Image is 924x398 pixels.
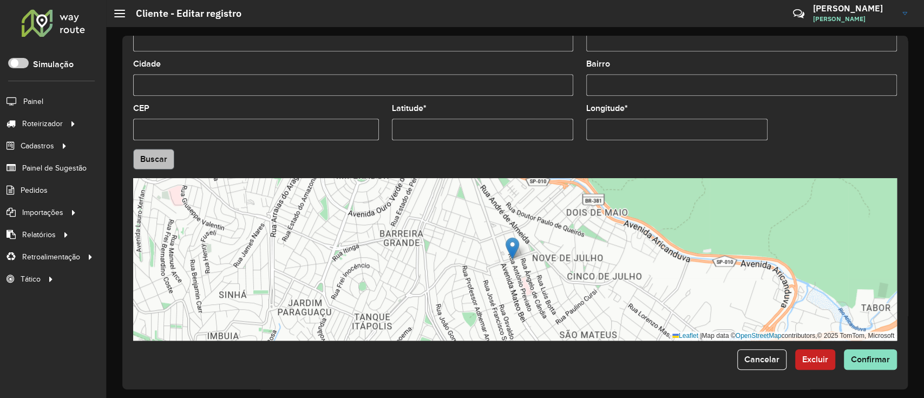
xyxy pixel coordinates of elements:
label: Longitude [586,102,628,115]
label: CEP [133,102,149,115]
h2: Cliente - Editar registro [125,8,241,19]
h3: [PERSON_NAME] [813,3,894,14]
label: Latitude [392,102,427,115]
button: Cancelar [737,349,787,370]
label: Simulação [33,58,74,71]
a: Leaflet [672,332,698,340]
a: OpenStreetMap [736,332,782,340]
span: | [700,332,702,340]
span: Retroalimentação [22,251,80,263]
div: Map data © contributors,© 2025 TomTom, Microsoft [670,331,897,341]
span: Cancelar [744,355,779,364]
button: Confirmar [844,349,897,370]
span: Roteirizador [22,118,63,129]
button: Excluir [795,349,835,370]
span: Relatórios [22,229,56,240]
a: Contato Rápido [787,2,810,25]
span: Importações [22,207,63,218]
label: Cidade [133,57,161,70]
span: Painel [23,96,43,107]
button: Buscar [133,149,174,169]
span: Painel de Sugestão [22,162,87,174]
span: Pedidos [21,185,48,196]
span: [PERSON_NAME] [813,14,894,24]
span: Cadastros [21,140,54,152]
span: Tático [21,273,41,285]
span: Confirmar [851,355,890,364]
label: Bairro [586,57,610,70]
span: Excluir [802,355,828,364]
img: Marker [506,237,519,259]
